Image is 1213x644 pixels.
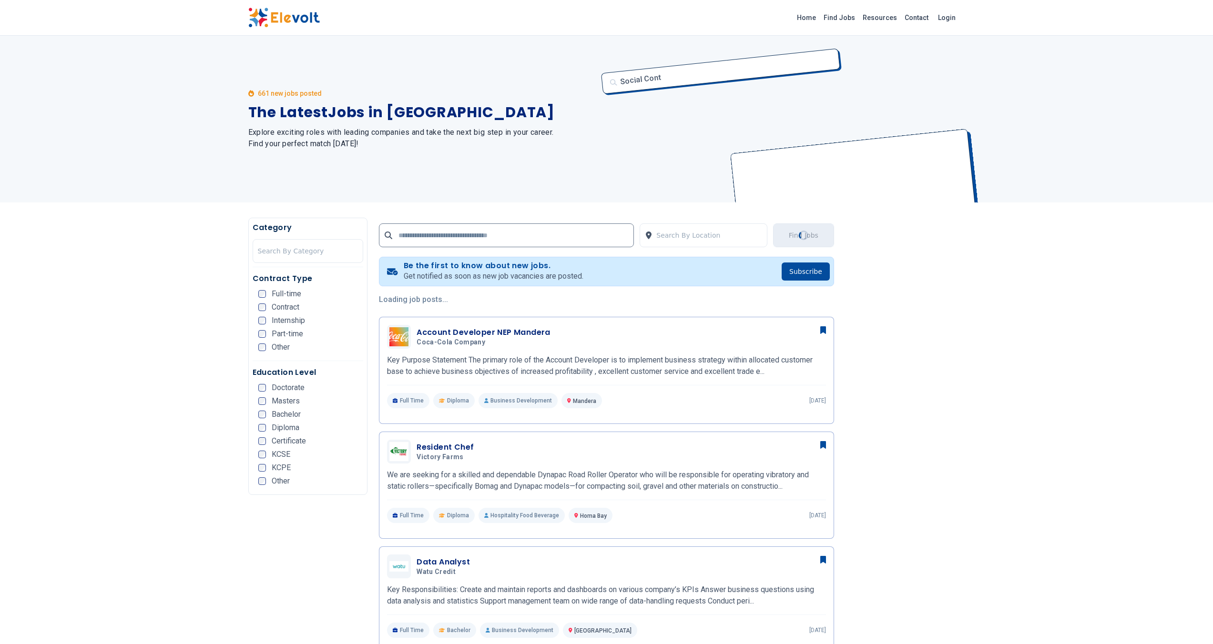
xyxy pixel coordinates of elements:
[272,437,306,445] span: Certificate
[272,477,290,485] span: Other
[258,384,266,392] input: Doctorate
[248,127,595,150] h2: Explore exciting roles with leading companies and take the next big step in your career. Find you...
[573,398,596,404] span: Mandera
[417,453,464,462] span: Victory Farms
[387,325,826,408] a: Coca-Cola CompanyAccount Developer NEP ManderaCoca-Cola CompanyKey Purpose Statement The primary ...
[809,626,826,634] p: [DATE]
[272,343,290,351] span: Other
[258,317,266,324] input: Internship
[782,262,830,281] button: Subscribe
[387,354,826,377] p: Key Purpose Statement The primary role of the Account Developer is to implement business strategy...
[258,437,266,445] input: Certificate
[387,554,826,638] a: Watu CreditData AnalystWatu CreditKey Responsibilities: Create and maintain reports and dashboard...
[253,222,364,233] h5: Category
[272,411,301,418] span: Bachelor
[272,384,305,392] span: Doctorate
[258,343,266,351] input: Other
[809,512,826,519] p: [DATE]
[258,303,266,311] input: Contract
[258,330,266,338] input: Part-time
[820,10,859,25] a: Find Jobs
[389,327,408,346] img: Coca-Cola Company
[417,556,470,568] h3: Data Analyst
[258,89,322,98] p: 661 new jobs posted
[932,8,961,27] a: Login
[809,397,826,404] p: [DATE]
[404,261,583,271] h4: Be the first to know about new jobs.
[258,464,266,472] input: KCPE
[253,367,364,378] h5: Education Level
[447,512,469,519] span: Diploma
[417,442,474,453] h3: Resident Chef
[773,223,834,247] button: Find JobsLoading...
[447,626,470,634] span: Bachelor
[389,561,408,572] img: Watu Credit
[417,568,456,576] span: Watu Credit
[387,623,429,638] p: Full Time
[272,317,305,324] span: Internship
[272,330,303,338] span: Part-time
[480,623,559,638] p: Business Development
[387,584,826,607] p: Key Responsibilities: Create and maintain reports and dashboards on various company’s KPIs Answer...
[417,327,550,338] h3: Account Developer NEP Mandera
[253,273,364,284] h5: Contract Type
[248,8,320,28] img: Elevolt
[387,469,826,492] p: We are seeking for a skilled and dependable Dynapac Road Roller Operator who will be responsible ...
[846,256,965,542] iframe: Advertisement
[387,508,429,523] p: Full Time
[404,271,583,282] p: Get notified as soon as new job vacancies are posted.
[272,424,299,432] span: Diploma
[574,627,632,634] span: [GEOGRAPHIC_DATA]
[793,10,820,25] a: Home
[389,442,408,461] img: Victory Farms
[258,397,266,405] input: Masters
[272,397,300,405] span: Masters
[479,393,558,408] p: Business Development
[258,477,266,485] input: Other
[258,290,266,298] input: Full-time
[447,397,469,404] span: Diploma
[272,451,290,458] span: KCSE
[387,393,429,408] p: Full Time
[258,451,266,458] input: KCSE
[479,508,565,523] p: Hospitality Food Beverage
[417,338,485,347] span: Coca-Cola Company
[258,411,266,418] input: Bachelor
[580,513,607,519] span: Homa Bay
[379,294,834,305] p: Loading job posts...
[272,290,301,298] span: Full-time
[859,10,901,25] a: Resources
[387,440,826,523] a: Victory FarmsResident ChefVictory FarmsWe are seeking for a skilled and dependable Dynapac Road R...
[797,229,809,241] div: Loading...
[1165,598,1213,644] iframe: Chat Widget
[272,303,299,311] span: Contract
[901,10,932,25] a: Contact
[248,104,595,121] h1: The Latest Jobs in [GEOGRAPHIC_DATA]
[258,424,266,432] input: Diploma
[272,464,291,472] span: KCPE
